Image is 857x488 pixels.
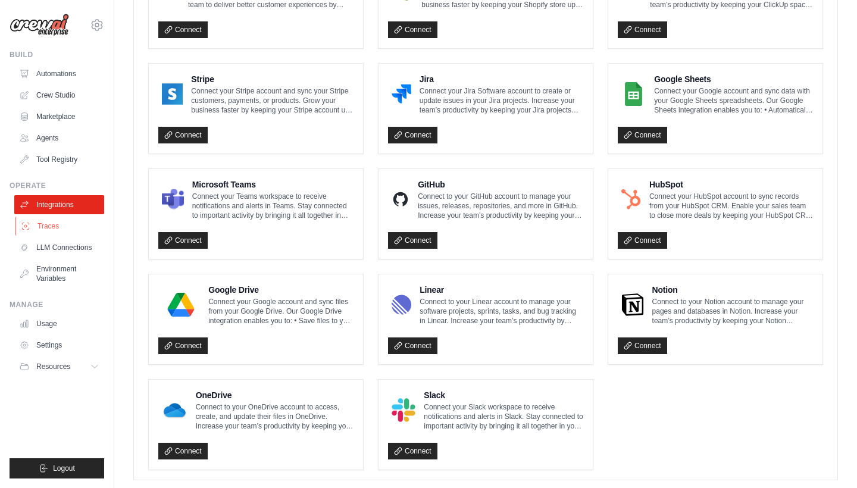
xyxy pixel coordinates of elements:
[14,195,104,214] a: Integrations
[196,402,354,431] p: Connect to your OneDrive account to access, create, and update their files in OneDrive. Increase ...
[388,337,437,354] a: Connect
[424,402,583,431] p: Connect your Slack workspace to receive notifications and alerts in Slack. Stay connected to impo...
[14,86,104,105] a: Crew Studio
[14,107,104,126] a: Marketplace
[420,73,583,85] h4: Jira
[392,398,415,422] img: Slack Logo
[392,82,411,106] img: Jira Logo
[158,127,208,143] a: Connect
[162,293,200,317] img: Google Drive Logo
[14,357,104,376] button: Resources
[15,217,105,236] a: Traces
[10,300,104,309] div: Manage
[652,284,813,296] h4: Notion
[649,192,813,220] p: Connect your HubSpot account to sync records from your HubSpot CRM. Enable your sales team to clo...
[420,284,583,296] h4: Linear
[162,398,187,422] img: OneDrive Logo
[14,238,104,257] a: LLM Connections
[14,314,104,333] a: Usage
[388,21,437,38] a: Connect
[420,297,583,326] p: Connect to your Linear account to manage your software projects, sprints, tasks, and bug tracking...
[158,443,208,459] a: Connect
[14,259,104,288] a: Environment Variables
[192,192,354,220] p: Connect your Teams workspace to receive notifications and alerts in Teams. Stay connected to impo...
[10,181,104,190] div: Operate
[36,362,70,371] span: Resources
[191,73,354,85] h4: Stripe
[418,192,583,220] p: Connect to your GitHub account to manage your issues, releases, repositories, and more in GitHub....
[208,297,354,326] p: Connect your Google account and sync files from your Google Drive. Our Google Drive integration e...
[158,337,208,354] a: Connect
[418,179,583,190] h4: GitHub
[652,297,813,326] p: Connect to your Notion account to manage your pages and databases in Notion. Increase your team’s...
[420,86,583,115] p: Connect your Jira Software account to create or update issues in your Jira projects. Increase you...
[208,284,354,296] h4: Google Drive
[388,232,437,249] a: Connect
[621,187,641,211] img: HubSpot Logo
[158,21,208,38] a: Connect
[14,336,104,355] a: Settings
[424,389,583,401] h4: Slack
[649,179,813,190] h4: HubSpot
[162,82,183,106] img: Stripe Logo
[196,389,354,401] h4: OneDrive
[618,232,667,249] a: Connect
[53,464,75,473] span: Logout
[388,443,437,459] a: Connect
[10,14,69,36] img: Logo
[10,458,104,478] button: Logout
[14,64,104,83] a: Automations
[392,187,409,211] img: GitHub Logo
[192,179,354,190] h4: Microsoft Teams
[618,21,667,38] a: Connect
[14,150,104,169] a: Tool Registry
[10,50,104,60] div: Build
[14,129,104,148] a: Agents
[618,127,667,143] a: Connect
[158,232,208,249] a: Connect
[618,337,667,354] a: Connect
[392,293,411,317] img: Linear Logo
[621,293,644,317] img: Notion Logo
[654,86,813,115] p: Connect your Google account and sync data with your Google Sheets spreadsheets. Our Google Sheets...
[388,127,437,143] a: Connect
[621,82,646,106] img: Google Sheets Logo
[162,187,184,211] img: Microsoft Teams Logo
[654,73,813,85] h4: Google Sheets
[191,86,354,115] p: Connect your Stripe account and sync your Stripe customers, payments, or products. Grow your busi...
